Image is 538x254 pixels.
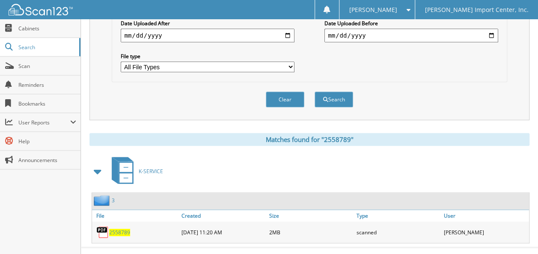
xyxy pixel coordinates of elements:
div: 2MB [267,224,354,241]
a: K-SERVICE [107,154,163,188]
span: Cabinets [18,25,76,32]
span: Announcements [18,157,76,164]
span: Bookmarks [18,100,76,107]
div: Matches found for "2558789" [89,133,529,146]
a: Created [179,210,267,222]
span: User Reports [18,119,70,126]
img: folder2.png [94,195,112,206]
button: Search [315,92,353,107]
button: Clear [266,92,304,107]
span: Reminders [18,81,76,89]
input: start [121,29,294,42]
a: Type [354,210,442,222]
iframe: Chat Widget [495,213,538,254]
a: File [92,210,179,222]
span: [PERSON_NAME] Import Center, Inc. [425,7,528,12]
img: scan123-logo-white.svg [9,4,73,15]
img: PDF.png [96,226,109,239]
span: [PERSON_NAME] [349,7,397,12]
span: K-SERVICE [139,168,163,175]
a: 2558789 [109,229,130,236]
input: end [324,29,498,42]
div: scanned [354,224,442,241]
a: Size [267,210,354,222]
label: File type [121,53,294,60]
div: [DATE] 11:20 AM [179,224,267,241]
span: Help [18,138,76,145]
a: User [442,210,529,222]
span: Search [18,44,75,51]
div: [PERSON_NAME] [442,224,529,241]
a: 3 [112,197,115,204]
label: Date Uploaded Before [324,20,498,27]
label: Date Uploaded After [121,20,294,27]
span: Scan [18,62,76,70]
